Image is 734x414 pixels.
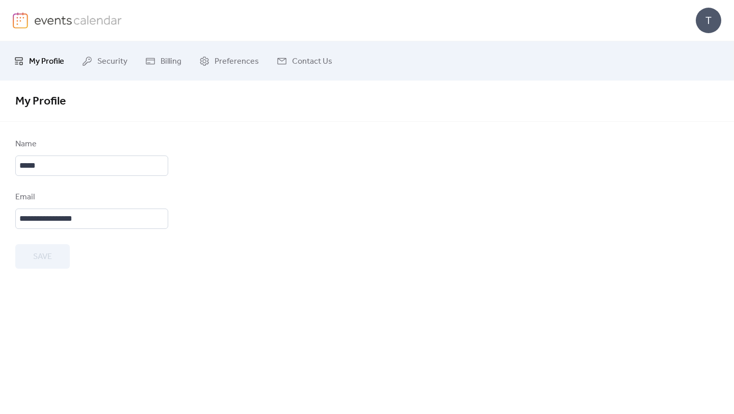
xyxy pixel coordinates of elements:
span: Preferences [215,54,259,69]
a: Security [74,45,135,76]
div: T [696,8,721,33]
span: My Profile [29,54,64,69]
div: Name [15,138,166,150]
a: Preferences [192,45,267,76]
a: Billing [138,45,189,76]
span: My Profile [15,90,66,113]
div: Email [15,191,166,203]
span: Contact Us [292,54,332,69]
span: Billing [161,54,181,69]
img: logo-type [34,12,122,28]
a: My Profile [6,45,72,76]
span: Security [97,54,127,69]
a: Contact Us [269,45,340,76]
img: logo [13,12,28,29]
